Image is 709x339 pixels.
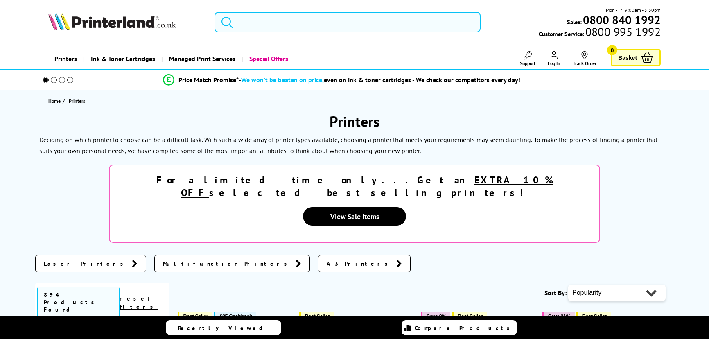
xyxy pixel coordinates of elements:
[303,207,406,226] a: View Sale Items
[327,260,392,268] span: A3 Printers
[582,313,607,319] span: Best Seller
[35,112,674,131] h1: Printers
[299,312,334,321] button: Best Seller
[458,313,483,319] span: Best Seller
[548,51,560,66] a: Log In
[544,289,567,297] span: Sort By:
[583,12,661,27] b: 0800 840 1992
[48,97,63,105] a: Home
[542,312,575,321] button: Save 31%
[305,313,330,319] span: Best Seller
[582,16,661,24] a: 0800 840 1992
[178,312,212,321] button: Best Seller
[318,255,411,272] a: A3 Printers
[573,51,596,66] a: Track Order
[48,12,204,32] a: Printerland Logo
[181,174,553,199] u: EXTRA 10% OFF
[241,76,324,84] span: We won’t be beaten on price,
[607,45,617,55] span: 0
[83,48,161,69] a: Ink & Toner Cartridges
[415,324,514,332] span: Compare Products
[427,313,446,319] span: Save 8%
[520,60,535,66] span: Support
[166,320,281,335] a: Recently Viewed
[539,28,661,38] span: Customer Service:
[606,6,661,14] span: Mon - Fri 9:00am - 5:30pm
[39,136,657,155] p: To make the process of finding a printer that suits your own personal needs, we have compiled som...
[520,51,535,66] a: Support
[31,73,652,87] li: modal_Promise
[161,48,242,69] a: Managed Print Services
[178,324,271,332] span: Recently Viewed
[156,174,553,199] strong: For a limited time only...Get an selected best selling printers!
[183,313,208,319] span: Best Seller
[402,320,517,335] a: Compare Products
[48,48,83,69] a: Printers
[69,98,85,104] span: Printers
[611,49,661,66] a: Basket 0
[120,295,158,310] a: reset filters
[178,76,239,84] span: Price Match Promise*
[219,313,252,319] span: £35 Cashback
[242,48,294,69] a: Special Offers
[548,313,571,319] span: Save 31%
[48,12,176,30] img: Printerland Logo
[618,52,637,63] span: Basket
[91,48,155,69] span: Ink & Toner Cartridges
[44,260,128,268] span: Laser Printers
[154,255,310,272] a: Multifunction Printers
[584,28,661,36] span: 0800 995 1992
[567,18,582,26] span: Sales:
[548,60,560,66] span: Log In
[452,312,487,321] button: Best Seller
[37,287,120,318] span: 894 Products Found
[421,312,450,321] button: Save 8%
[576,312,611,321] button: Best Seller
[239,76,520,84] div: - even on ink & toner cartridges - We check our competitors every day!
[35,255,146,272] a: Laser Printers
[214,312,256,321] button: £35 Cashback
[39,136,532,144] p: Deciding on which printer to choose can be a difficult task. With such a wide array of printer ty...
[163,260,291,268] span: Multifunction Printers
